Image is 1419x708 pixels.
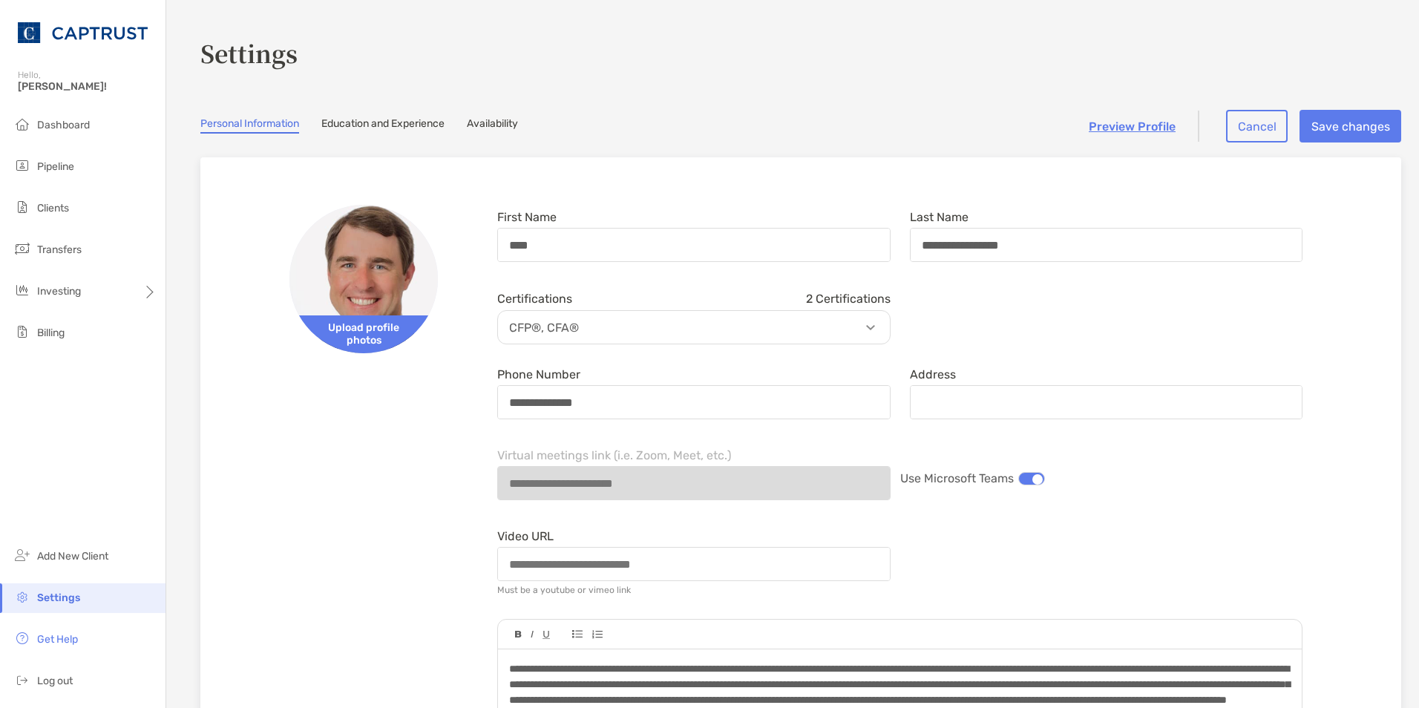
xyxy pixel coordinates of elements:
img: logout icon [13,671,31,689]
label: Address [910,368,956,381]
img: billing icon [13,323,31,341]
img: settings icon [13,588,31,606]
span: Clients [37,202,69,214]
img: get-help icon [13,629,31,647]
span: Dashboard [37,119,90,131]
span: Log out [37,675,73,687]
span: Billing [37,327,65,339]
img: Avatar [289,205,438,353]
img: Editor control icon [572,630,583,638]
label: First Name [497,211,557,223]
label: Phone Number [497,368,580,381]
button: Cancel [1226,110,1288,142]
img: dashboard icon [13,115,31,133]
a: Personal Information [200,117,299,134]
p: CFP®, CFA® [502,318,894,337]
span: Transfers [37,243,82,256]
label: Video URL [497,530,554,543]
img: investing icon [13,281,31,299]
img: Editor control icon [515,631,522,638]
img: transfers icon [13,240,31,258]
img: CAPTRUST Logo [18,6,148,59]
span: Investing [37,285,81,298]
span: Add New Client [37,550,108,563]
span: Upload profile photos [289,315,438,353]
span: Use Microsoft Teams [900,471,1014,485]
span: Settings [37,591,80,604]
a: Availability [467,117,518,134]
img: pipeline icon [13,157,31,174]
span: Get Help [37,633,78,646]
img: Editor control icon [543,631,550,639]
h3: Settings [200,36,1401,70]
img: Editor control icon [591,630,603,639]
img: clients icon [13,198,31,216]
button: Save changes [1300,110,1401,142]
span: Pipeline [37,160,74,173]
span: 2 Certifications [806,292,891,306]
div: Certifications [497,292,891,306]
div: Must be a youtube or vimeo link [497,585,631,595]
img: Editor control icon [531,631,534,638]
a: Preview Profile [1089,119,1176,134]
img: add_new_client icon [13,546,31,564]
label: Virtual meetings link (i.e. Zoom, Meet, etc.) [497,449,731,462]
span: [PERSON_NAME]! [18,80,157,93]
label: Last Name [910,211,969,223]
a: Education and Experience [321,117,445,134]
